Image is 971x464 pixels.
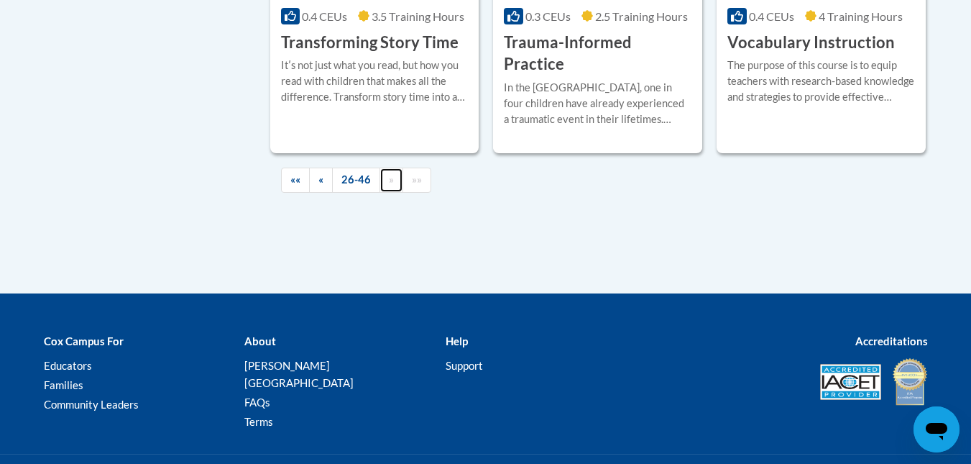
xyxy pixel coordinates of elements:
img: IDA® Accredited [892,357,928,407]
img: Accredited IACET® Provider [820,364,881,400]
span: » [389,173,394,186]
div: Itʹs not just what you read, but how you read with children that makes all the difference. Transf... [281,58,469,105]
span: 0.3 CEUs [525,9,571,23]
a: [PERSON_NAME][GEOGRAPHIC_DATA] [244,359,354,389]
span: 3.5 Training Hours [372,9,464,23]
h3: Vocabulary Instruction [727,32,895,54]
div: In the [GEOGRAPHIC_DATA], one in four children have already experienced a traumatic event in thei... [504,80,691,127]
a: 26-46 [332,168,380,193]
a: Next [379,168,403,193]
a: Begining [281,168,310,193]
span: 0.4 CEUs [749,9,794,23]
a: Community Leaders [44,398,139,411]
b: Help [446,335,468,347]
span: « [318,173,323,186]
a: Terms [244,415,273,428]
a: Support [446,359,483,372]
span: »» [412,173,422,186]
a: Educators [44,359,92,372]
a: FAQs [244,396,270,409]
a: Families [44,378,83,391]
iframe: Button to launch messaging window [914,406,960,452]
span: 4 Training Hours [819,9,903,23]
div: The purpose of this course is to equip teachers with research-based knowledge and strategies to p... [727,58,915,105]
span: 2.5 Training Hours [595,9,688,23]
span: «« [290,173,300,186]
a: Previous [309,168,333,193]
b: Cox Campus For [44,335,124,347]
b: About [244,335,276,347]
h3: Transforming Story Time [281,32,459,54]
span: 0.4 CEUs [302,9,347,23]
b: Accreditations [855,335,928,347]
a: End [402,168,431,193]
h3: Trauma-Informed Practice [504,32,691,76]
